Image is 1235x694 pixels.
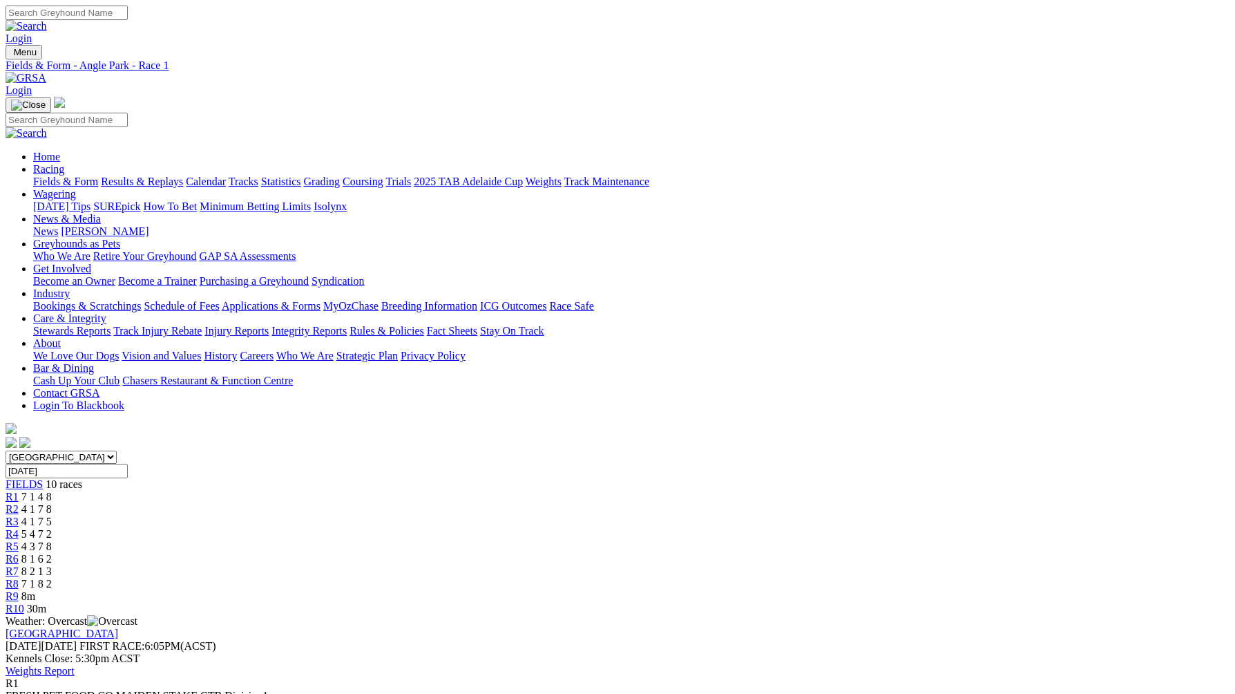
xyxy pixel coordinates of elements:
a: R6 [6,553,19,565]
a: R8 [6,578,19,590]
a: Integrity Reports [271,325,347,337]
img: logo-grsa-white.png [54,97,65,108]
a: Minimum Betting Limits [200,200,311,212]
div: About [33,350,1229,362]
a: About [33,337,61,349]
img: twitter.svg [19,437,30,448]
a: Breeding Information [381,300,477,312]
a: Bar & Dining [33,362,94,374]
input: Search [6,6,128,20]
a: Who We Are [33,250,90,262]
a: Results & Replays [101,176,183,187]
a: R5 [6,541,19,552]
a: Retire Your Greyhound [93,250,197,262]
a: Rules & Policies [350,325,424,337]
a: Injury Reports [204,325,269,337]
a: Become an Owner [33,275,115,287]
span: 4 3 7 8 [21,541,52,552]
a: Tracks [229,176,258,187]
span: R4 [6,528,19,540]
a: Get Involved [33,263,91,274]
span: [DATE] [6,640,41,652]
a: Careers [240,350,274,362]
a: 2025 TAB Adelaide Cup [414,176,523,187]
span: [DATE] [6,640,77,652]
span: Menu [14,47,37,57]
span: 6:05PM(ACST) [79,640,216,652]
span: 8 1 6 2 [21,553,52,565]
a: Statistics [261,176,301,187]
a: Bookings & Scratchings [33,300,141,312]
a: Track Maintenance [564,176,649,187]
a: Fields & Form [33,176,98,187]
img: Overcast [87,615,137,628]
a: Stewards Reports [33,325,111,337]
input: Search [6,113,128,127]
button: Toggle navigation [6,45,42,59]
a: R9 [6,590,19,602]
a: R7 [6,565,19,577]
a: FIELDS [6,478,43,490]
img: Search [6,127,47,140]
a: Home [33,151,60,162]
a: Strategic Plan [336,350,398,362]
a: Trials [385,176,411,187]
a: How To Bet [144,200,198,212]
a: Login [6,84,32,96]
div: Care & Integrity [33,325,1229,337]
div: Get Involved [33,275,1229,288]
a: We Love Our Dogs [33,350,119,362]
div: Fields & Form - Angle Park - Race 1 [6,59,1229,72]
a: Weights [526,176,562,187]
a: Racing [33,163,64,175]
a: Contact GRSA [33,387,99,399]
a: Stay On Track [480,325,544,337]
img: GRSA [6,72,46,84]
a: News [33,225,58,237]
a: Login To Blackbook [33,400,124,411]
button: Toggle navigation [6,97,51,113]
span: 5 4 7 2 [21,528,52,540]
div: Bar & Dining [33,375,1229,387]
a: Care & Integrity [33,312,106,324]
span: FIRST RACE: [79,640,144,652]
a: Industry [33,288,70,299]
a: R3 [6,516,19,527]
a: Coursing [343,176,383,187]
a: MyOzChase [323,300,379,312]
a: Applications & Forms [222,300,320,312]
a: News & Media [33,213,101,225]
a: Who We Are [276,350,334,362]
a: Greyhounds as Pets [33,238,120,250]
a: R10 [6,603,24,615]
a: [GEOGRAPHIC_DATA] [6,628,118,639]
a: History [204,350,237,362]
a: Isolynx [314,200,347,212]
a: Login [6,32,32,44]
a: GAP SA Assessments [200,250,296,262]
a: Vision and Values [122,350,201,362]
div: Kennels Close: 5:30pm ACST [6,653,1229,665]
div: Greyhounds as Pets [33,250,1229,263]
div: Industry [33,300,1229,312]
a: R2 [6,503,19,515]
span: 10 races [46,478,82,490]
a: [PERSON_NAME] [61,225,149,237]
span: 4 1 7 5 [21,516,52,527]
div: Wagering [33,200,1229,213]
div: News & Media [33,225,1229,238]
div: Racing [33,176,1229,188]
img: facebook.svg [6,437,17,448]
a: Calendar [186,176,226,187]
a: Purchasing a Greyhound [200,275,309,287]
span: 8 2 1 3 [21,565,52,577]
span: 7 1 8 2 [21,578,52,590]
a: Become a Trainer [118,275,197,287]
